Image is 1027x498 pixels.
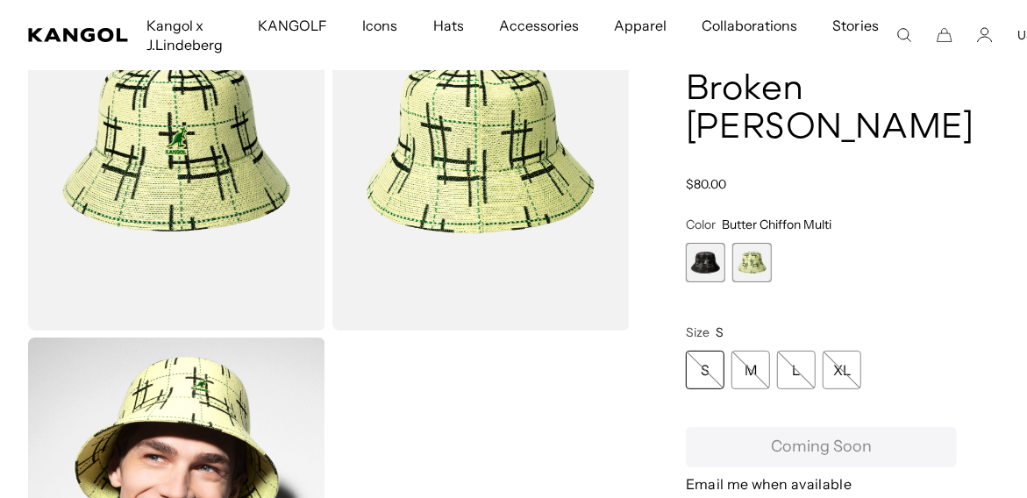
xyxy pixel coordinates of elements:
[686,474,957,494] h4: Email me when available
[722,217,831,232] span: Butter Chiffon Multi
[686,217,716,232] span: Color
[823,351,861,389] div: XL
[686,243,725,282] label: Black Multi
[771,435,872,459] span: Coming Soon
[686,243,725,282] div: 1 of 2
[716,324,724,340] span: S
[732,243,772,282] div: 2 of 2
[686,71,957,148] h1: Broken [PERSON_NAME]
[686,324,710,340] span: Size
[686,427,957,467] button: Coming Soon
[732,243,772,282] label: Butter Chiffon Multi
[937,27,952,43] button: Cart
[686,351,724,389] div: S
[28,28,129,42] a: Kangol
[686,176,726,192] span: $80.00
[731,351,770,389] div: M
[896,27,912,43] summary: Search here
[777,351,816,389] div: L
[977,27,993,43] a: Account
